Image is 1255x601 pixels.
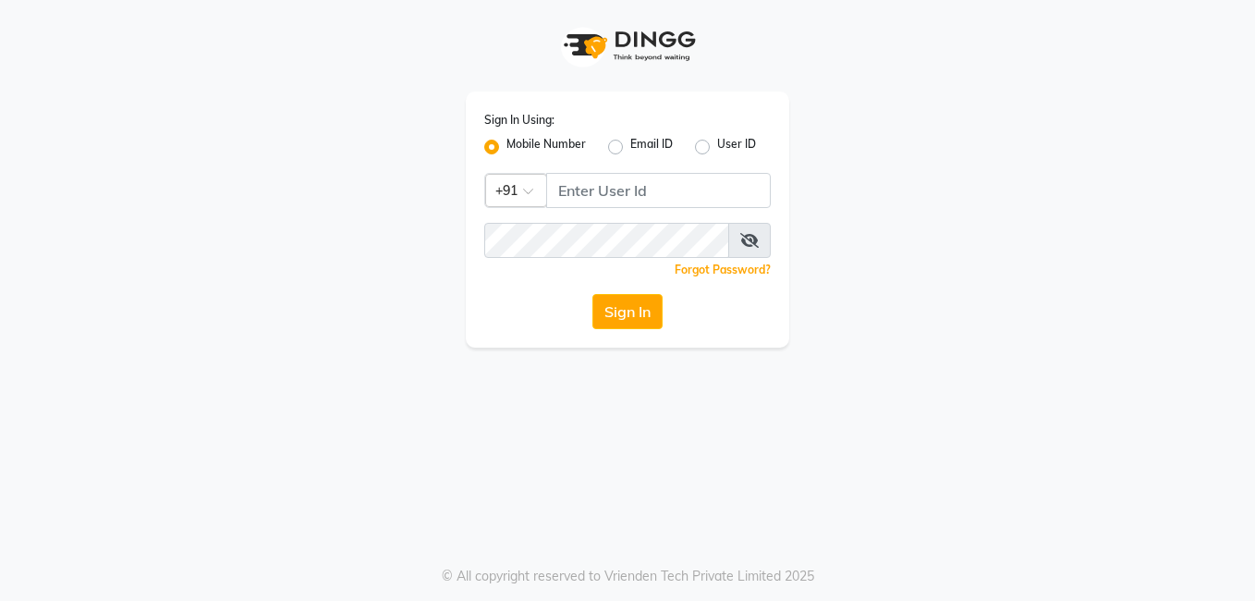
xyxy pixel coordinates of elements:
[675,263,771,276] a: Forgot Password?
[630,136,673,158] label: Email ID
[554,18,701,73] img: logo1.svg
[546,173,771,208] input: Username
[592,294,663,329] button: Sign In
[506,136,586,158] label: Mobile Number
[484,223,729,258] input: Username
[717,136,756,158] label: User ID
[484,112,554,129] label: Sign In Using:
